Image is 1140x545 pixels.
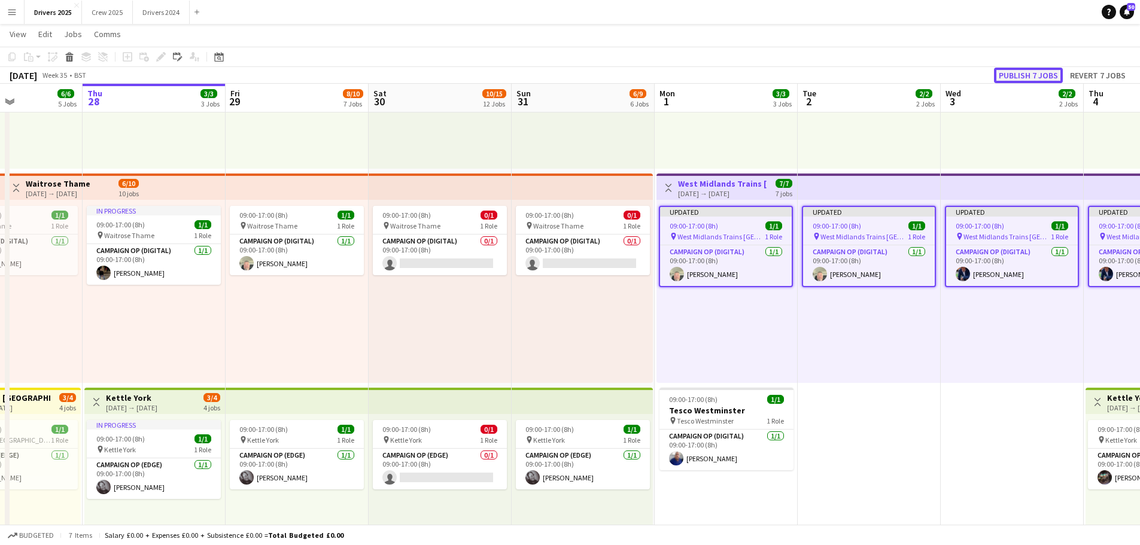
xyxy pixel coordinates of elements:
[51,211,68,220] span: 1/1
[64,29,82,39] span: Jobs
[1051,232,1068,241] span: 1 Role
[373,235,507,275] app-card-role: Campaign Op (Digital)0/109:00-17:00 (8h)
[87,420,221,499] div: In progress09:00-17:00 (8h)1/1 Kettle York1 RoleCampaign Op (Edge)1/109:00-17:00 (8h)[PERSON_NAME]
[660,207,792,217] div: Updated
[944,95,961,108] span: 3
[6,529,56,542] button: Budgeted
[57,89,74,98] span: 6/6
[659,206,793,287] app-job-card: Updated09:00-17:00 (8h)1/1 West Midlands Trains [GEOGRAPHIC_DATA]1 RoleCampaign Op (Digital)1/109...
[801,95,816,108] span: 2
[908,232,925,241] span: 1 Role
[87,206,221,215] div: In progress
[1059,99,1078,108] div: 2 Jobs
[373,88,387,99] span: Sat
[525,211,574,220] span: 09:00-17:00 (8h)
[96,220,145,229] span: 09:00-17:00 (8h)
[373,449,507,489] app-card-role: Campaign Op (Edge)0/109:00-17:00 (8h)
[87,88,102,99] span: Thu
[678,189,767,198] div: [DATE] → [DATE]
[34,26,57,42] a: Edit
[516,449,650,489] app-card-role: Campaign Op (Edge)1/109:00-17:00 (8h)[PERSON_NAME]
[96,434,145,443] span: 09:00-17:00 (8h)
[229,95,240,108] span: 29
[51,425,68,434] span: 1/1
[372,95,387,108] span: 30
[658,95,675,108] span: 1
[5,26,31,42] a: View
[908,221,925,230] span: 1/1
[659,388,794,470] div: 09:00-17:00 (8h)1/1Tesco Westminster Tesco Westminster1 RoleCampaign Op (Digital)1/109:00-17:00 (...
[1089,88,1103,99] span: Thu
[59,402,76,412] div: 4 jobs
[51,436,68,444] span: 1 Role
[118,179,139,188] span: 6/10
[1120,5,1134,19] a: 50
[1105,436,1137,444] span: Kettle York
[659,88,675,99] span: Mon
[765,221,782,230] span: 1/1
[481,211,497,220] span: 0/1
[337,221,354,230] span: 1 Role
[82,1,133,24] button: Crew 2025
[337,436,354,444] span: 1 Role
[670,221,718,230] span: 09:00-17:00 (8h)
[525,425,574,434] span: 09:00-17:00 (8h)
[343,99,363,108] div: 7 Jobs
[194,220,211,229] span: 1/1
[87,206,221,285] div: In progress09:00-17:00 (8h)1/1 Waitrose Thame1 RoleCampaign Op (Digital)1/109:00-17:00 (8h)[PERSO...
[94,29,121,39] span: Comms
[802,206,936,287] app-job-card: Updated09:00-17:00 (8h)1/1 West Midlands Trains [GEOGRAPHIC_DATA]1 RoleCampaign Op (Digital)1/109...
[916,89,932,98] span: 2/2
[630,89,646,98] span: 6/9
[74,71,86,80] div: BST
[58,99,77,108] div: 5 Jobs
[660,245,792,286] app-card-role: Campaign Op (Digital)1/109:00-17:00 (8h)[PERSON_NAME]
[776,179,792,188] span: 7/7
[630,99,649,108] div: 6 Jobs
[268,531,343,540] span: Total Budgeted £0.00
[194,445,211,454] span: 1 Role
[916,99,935,108] div: 2 Jobs
[1087,95,1103,108] span: 4
[51,221,68,230] span: 1 Role
[516,206,650,275] app-job-card: 09:00-17:00 (8h)0/1 Waitrose Thame1 RoleCampaign Op (Digital)0/109:00-17:00 (8h)
[945,206,1079,287] div: Updated09:00-17:00 (8h)1/1 West Midlands Trains [GEOGRAPHIC_DATA]1 RoleCampaign Op (Digital)1/109...
[19,531,54,540] span: Budgeted
[106,403,157,412] div: [DATE] → [DATE]
[86,95,102,108] span: 28
[483,99,506,108] div: 12 Jobs
[118,188,139,198] div: 10 jobs
[10,29,26,39] span: View
[203,402,220,412] div: 4 jobs
[516,420,650,489] app-job-card: 09:00-17:00 (8h)1/1 Kettle York1 RoleCampaign Op (Edge)1/109:00-17:00 (8h)[PERSON_NAME]
[956,221,1004,230] span: 09:00-17:00 (8h)
[994,68,1063,83] button: Publish 7 jobs
[773,89,789,98] span: 3/3
[820,232,908,241] span: West Midlands Trains [GEOGRAPHIC_DATA]
[1065,68,1130,83] button: Revert 7 jobs
[678,178,767,189] h3: West Midlands Trains [GEOGRAPHIC_DATA]
[230,206,364,275] div: 09:00-17:00 (8h)1/1 Waitrose Thame1 RoleCampaign Op (Digital)1/109:00-17:00 (8h)[PERSON_NAME]
[105,531,343,540] div: Salary £0.00 + Expenses £0.00 + Subsistence £0.00 =
[106,392,157,403] h3: Kettle York
[87,458,221,499] app-card-role: Campaign Op (Edge)1/109:00-17:00 (8h)[PERSON_NAME]
[390,221,440,230] span: Waitrose Thame
[516,235,650,275] app-card-role: Campaign Op (Digital)0/109:00-17:00 (8h)
[516,88,531,99] span: Sun
[482,89,506,98] span: 10/15
[382,211,431,220] span: 09:00-17:00 (8h)
[230,420,364,489] app-job-card: 09:00-17:00 (8h)1/1 Kettle York1 RoleCampaign Op (Edge)1/109:00-17:00 (8h)[PERSON_NAME]
[104,445,136,454] span: Kettle York
[26,178,90,189] h3: Waitrose Thame
[659,405,794,416] h3: Tesco Westminster
[803,245,935,286] app-card-role: Campaign Op (Digital)1/109:00-17:00 (8h)[PERSON_NAME]
[203,393,220,402] span: 3/4
[338,211,354,220] span: 1/1
[963,232,1051,241] span: West Midlands Trains [GEOGRAPHIC_DATA]
[239,425,288,434] span: 09:00-17:00 (8h)
[39,71,69,80] span: Week 35
[343,89,363,98] span: 8/10
[338,425,354,434] span: 1/1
